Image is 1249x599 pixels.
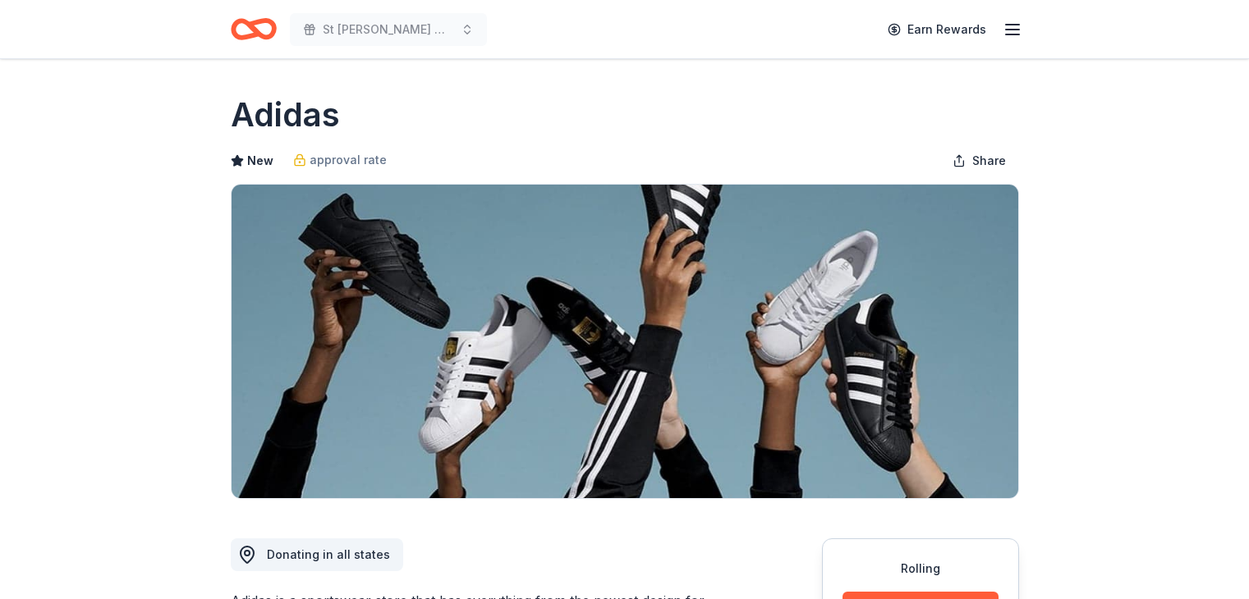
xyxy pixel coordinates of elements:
[878,15,996,44] a: Earn Rewards
[231,10,277,48] a: Home
[972,151,1006,171] span: Share
[231,92,340,138] h1: Adidas
[247,151,273,171] span: New
[293,150,387,170] a: approval rate
[310,150,387,170] span: approval rate
[232,185,1018,498] img: Image for Adidas
[939,144,1019,177] button: Share
[267,547,390,561] span: Donating in all states
[843,559,999,578] div: Rolling
[290,13,487,46] button: St [PERSON_NAME] Memorial Golf Tournament
[323,20,454,39] span: St [PERSON_NAME] Memorial Golf Tournament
